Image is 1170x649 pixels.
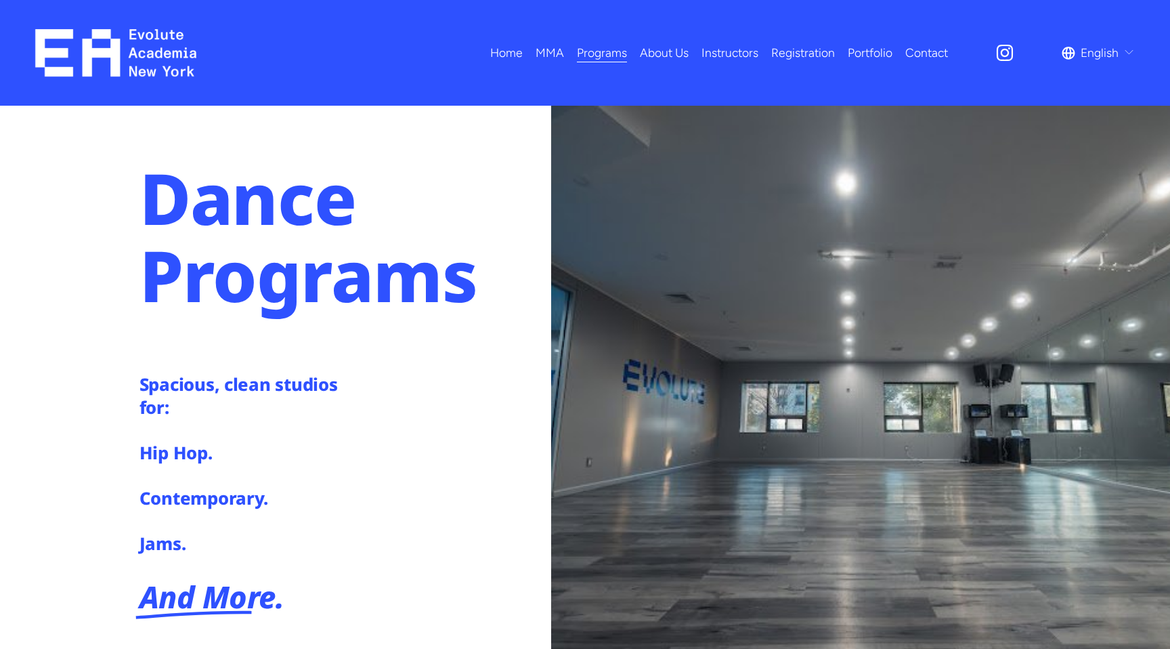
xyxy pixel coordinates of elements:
a: About Us [640,41,689,65]
a: Portfolio [848,41,892,65]
a: folder dropdown [536,41,564,65]
em: And More. [139,576,284,617]
span: Programs [577,42,627,64]
a: Home [490,41,523,65]
a: Contact [905,41,948,65]
a: folder dropdown [577,41,627,65]
h4: Hip Hop. [139,441,357,465]
a: Registration [771,41,835,65]
span: MMA [536,42,564,64]
img: EA [35,29,197,77]
div: language picker [1062,41,1135,65]
span: English [1081,42,1119,64]
h4: Contemporary. [139,486,357,510]
h1: Dance Programs [139,159,544,313]
h4: Spacious, clean studios for: [139,373,357,420]
a: Instagram [995,43,1015,63]
a: Instructors [701,41,758,65]
h4: Jams. [139,532,357,556]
